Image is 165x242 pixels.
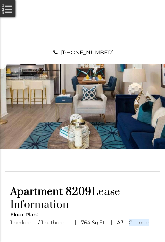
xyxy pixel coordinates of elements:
[61,49,114,56] a: [PHONE_NUMBER]
[10,211,38,218] span: Floor Plan:
[10,185,92,198] span: Apartment 8209
[10,219,70,226] span: 1 bedroom / 1 bathroom
[117,219,123,226] span: A3
[92,219,106,226] span: Sq.Ft.
[66,7,100,41] img: A graphic with a red M and the word SOUTH.
[10,185,155,211] h1: Lease Information
[81,219,90,226] span: 764
[129,219,149,226] a: Change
